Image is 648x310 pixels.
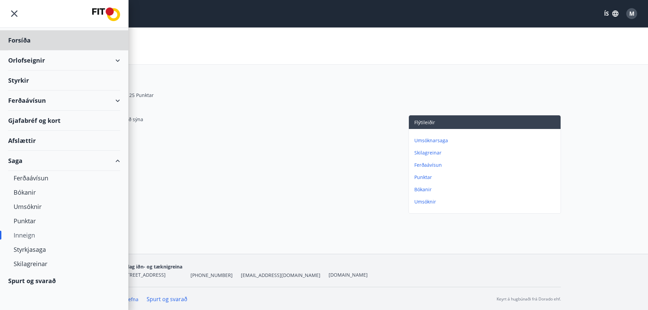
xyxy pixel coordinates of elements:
span: M [629,10,634,17]
div: Orlofseignir [8,50,120,70]
a: Spurt og svarað [147,295,187,303]
img: union_logo [92,7,120,21]
p: Punktar [414,174,558,181]
div: Afslættir [8,131,120,151]
div: Umsóknir [14,199,115,214]
div: Styrkir [8,70,120,91]
p: Keyrt á hugbúnaði frá Dorado ehf. [497,296,561,302]
button: ÍS [600,7,622,20]
div: Punktar [14,214,115,228]
p: Skilagreinar [414,149,558,156]
div: Ferðaávísun [8,91,120,111]
span: [STREET_ADDRESS] [122,272,166,278]
div: Spurt og svarað [8,271,120,291]
span: 25 Punktar [129,92,154,99]
a: [DOMAIN_NAME] [329,272,368,278]
div: Skilagreinar [14,257,115,271]
p: Ferðaávísun [414,162,558,168]
span: Félag iðn- og tæknigreina [122,263,182,270]
span: [PHONE_NUMBER] [190,272,233,279]
p: Bókanir [414,186,558,193]
p: Umsóknir [414,198,558,205]
div: Gjafabréf og kort [8,111,120,131]
p: Umsóknarsaga [414,137,558,144]
span: Flýtileiðir [414,119,435,126]
div: Inneign [14,228,115,242]
div: Forsíða [8,30,120,50]
div: Saga [8,151,120,171]
span: [EMAIL_ADDRESS][DOMAIN_NAME] [241,272,320,279]
div: Styrkjasaga [14,242,115,257]
div: Bókanir [14,185,115,199]
button: menu [8,7,20,20]
button: M [624,5,640,22]
div: Ferðaávísun [14,171,115,185]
